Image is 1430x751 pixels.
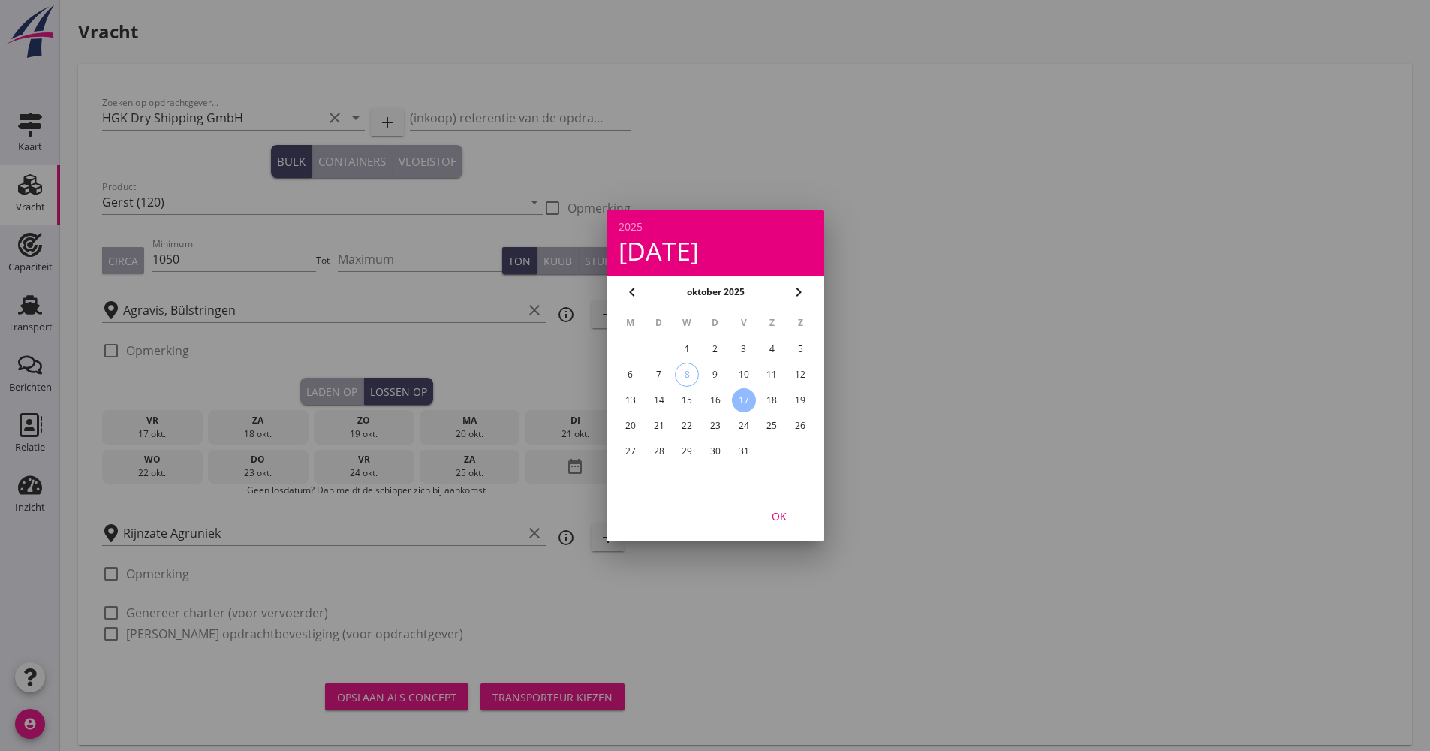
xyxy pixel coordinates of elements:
button: 10 [731,363,755,387]
button: 19 [788,388,812,412]
button: 29 [675,439,699,463]
button: 21 [646,414,670,438]
button: 3 [731,337,755,361]
button: 1 [675,337,699,361]
th: Z [787,310,814,336]
button: 31 [731,439,755,463]
th: M [617,310,644,336]
button: OK [746,502,812,529]
button: 6 [618,363,642,387]
th: V [730,310,757,336]
button: 23 [703,414,727,438]
th: D [645,310,672,336]
button: 16 [703,388,727,412]
button: 13 [618,388,642,412]
button: 27 [618,439,642,463]
button: 20 [618,414,642,438]
button: 14 [646,388,670,412]
button: 5 [788,337,812,361]
button: 11 [760,363,784,387]
div: [DATE] [619,238,812,264]
button: 7 [646,363,670,387]
button: 28 [646,439,670,463]
button: 18 [760,388,784,412]
button: 12 [788,363,812,387]
button: 30 [703,439,727,463]
button: 4 [760,337,784,361]
button: 9 [703,363,727,387]
div: 2025 [619,222,812,232]
button: oktober 2025 [682,281,748,303]
th: Z [758,310,785,336]
button: 17 [731,388,755,412]
button: 26 [788,414,812,438]
i: chevron_right [790,283,808,301]
th: D [702,310,729,336]
button: 15 [675,388,699,412]
button: 25 [760,414,784,438]
button: 2 [703,337,727,361]
div: 8 [676,363,698,386]
i: chevron_left [623,283,641,301]
button: 22 [675,414,699,438]
div: OK [758,508,800,524]
th: W [673,310,700,336]
button: 8 [675,363,699,387]
button: 24 [731,414,755,438]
